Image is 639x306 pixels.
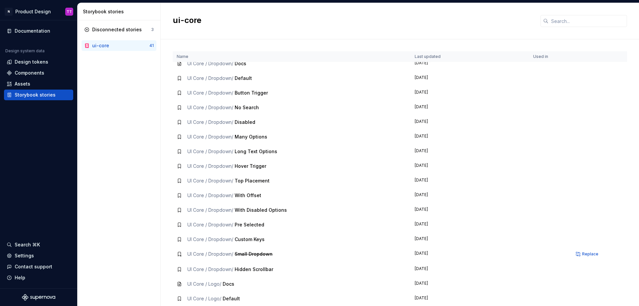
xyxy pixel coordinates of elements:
[4,261,73,272] button: Contact support
[187,192,233,198] span: UI Core / Dropdown /
[187,61,233,66] span: UI Core / Dropdown /
[1,4,76,19] button: NProduct DesignTT
[411,262,529,277] td: [DATE]
[529,51,570,62] th: Used in
[4,57,73,67] a: Design tokens
[187,178,233,183] span: UI Core / Dropdown /
[5,48,45,54] div: Design system data
[235,192,261,198] span: With Offset
[411,203,529,217] td: [DATE]
[235,236,265,242] span: Custom Keys
[15,241,40,248] div: Search ⌘K
[411,100,529,115] td: [DATE]
[92,42,109,49] div: ui-core
[15,70,44,76] div: Components
[235,119,255,125] span: Disabled
[15,81,30,87] div: Assets
[187,163,233,169] span: UI Core / Dropdown /
[187,251,233,257] span: UI Core / Dropdown /
[67,9,72,14] div: TT
[411,247,529,262] td: [DATE]
[411,144,529,159] td: [DATE]
[548,15,627,27] input: Search...
[4,79,73,89] a: Assets
[173,15,532,26] h2: ui-core
[5,8,13,16] div: N
[187,266,233,272] span: UI Core / Dropdown /
[187,222,233,227] span: UI Core / Dropdown /
[235,222,264,227] span: Pre Selected
[15,263,52,270] div: Contact support
[235,163,266,169] span: Hover Trigger
[83,8,158,15] div: Storybook stories
[223,281,234,287] span: Docs
[235,105,259,110] span: No Search
[411,188,529,203] td: [DATE]
[187,149,233,154] span: UI Core / Dropdown /
[187,281,221,287] span: UI Core / Logo /
[411,115,529,130] td: [DATE]
[187,119,233,125] span: UI Core / Dropdown /
[223,296,240,301] span: Default
[151,27,154,32] div: 3
[173,51,411,62] th: Name
[4,68,73,78] a: Components
[574,249,601,259] button: Replace
[411,56,529,71] td: [DATE]
[235,134,267,140] span: Many Options
[187,296,221,301] span: UI Core / Logo /
[149,43,154,48] div: 41
[15,28,50,34] div: Documentation
[187,207,233,213] span: UI Core / Dropdown /
[15,274,25,281] div: Help
[187,75,233,81] span: UI Core / Dropdown /
[4,26,73,36] a: Documentation
[411,130,529,144] td: [DATE]
[235,251,273,257] span: Small Dropdown
[235,90,268,96] span: Button Trigger
[4,250,73,261] a: Settings
[235,266,273,272] span: Hidden Scrollbar
[235,178,270,183] span: Top Placement
[187,90,233,96] span: UI Core / Dropdown /
[235,61,246,66] span: Docs
[15,252,34,259] div: Settings
[235,149,277,154] span: Long Text Options
[235,207,287,213] span: With Disabled Options
[411,51,529,62] th: Last updated
[411,277,529,291] td: [DATE]
[411,173,529,188] td: [DATE]
[411,86,529,100] td: [DATE]
[82,24,156,35] a: Disconnected stories3
[15,8,51,15] div: Product Design
[92,26,142,33] div: Disconnected stories
[4,239,73,250] button: Search ⌘K
[187,105,233,110] span: UI Core / Dropdown /
[15,92,56,98] div: Storybook stories
[235,75,252,81] span: Default
[4,272,73,283] button: Help
[582,251,598,257] span: Replace
[22,294,55,301] svg: Supernova Logo
[411,291,529,306] td: [DATE]
[82,40,156,51] a: ui-core41
[4,90,73,100] a: Storybook stories
[187,134,233,140] span: UI Core / Dropdown /
[411,217,529,232] td: [DATE]
[411,232,529,247] td: [DATE]
[187,236,233,242] span: UI Core / Dropdown /
[411,71,529,86] td: [DATE]
[15,59,48,65] div: Design tokens
[411,159,529,173] td: [DATE]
